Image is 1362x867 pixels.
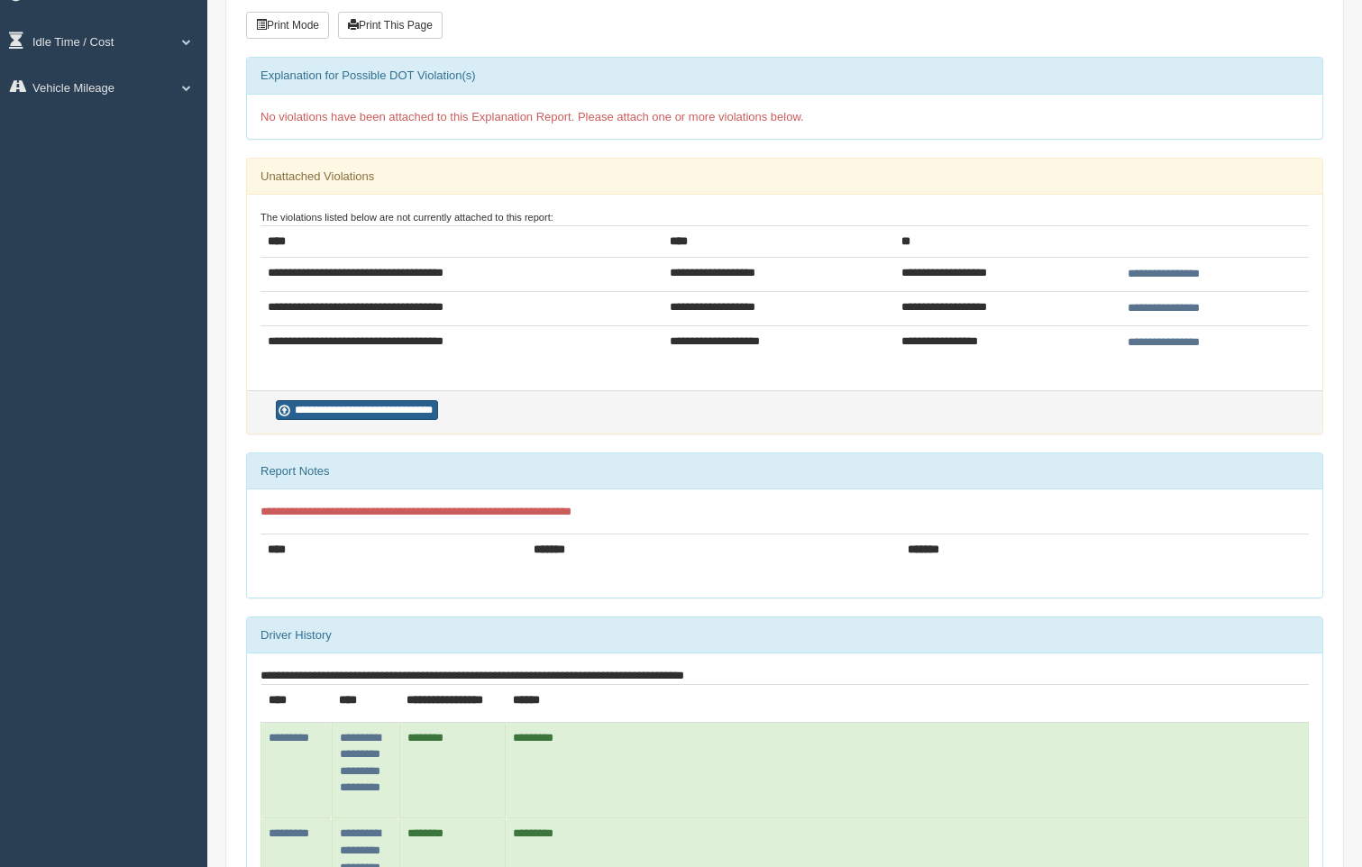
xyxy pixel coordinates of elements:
[247,617,1322,653] div: Driver History
[247,453,1322,489] div: Report Notes
[246,12,329,39] button: Print Mode
[261,110,804,123] span: No violations have been attached to this Explanation Report. Please attach one or more violations...
[338,12,443,39] button: Print This Page
[247,58,1322,94] div: Explanation for Possible DOT Violation(s)
[247,159,1322,195] div: Unattached Violations
[261,212,553,223] small: The violations listed below are not currently attached to this report:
